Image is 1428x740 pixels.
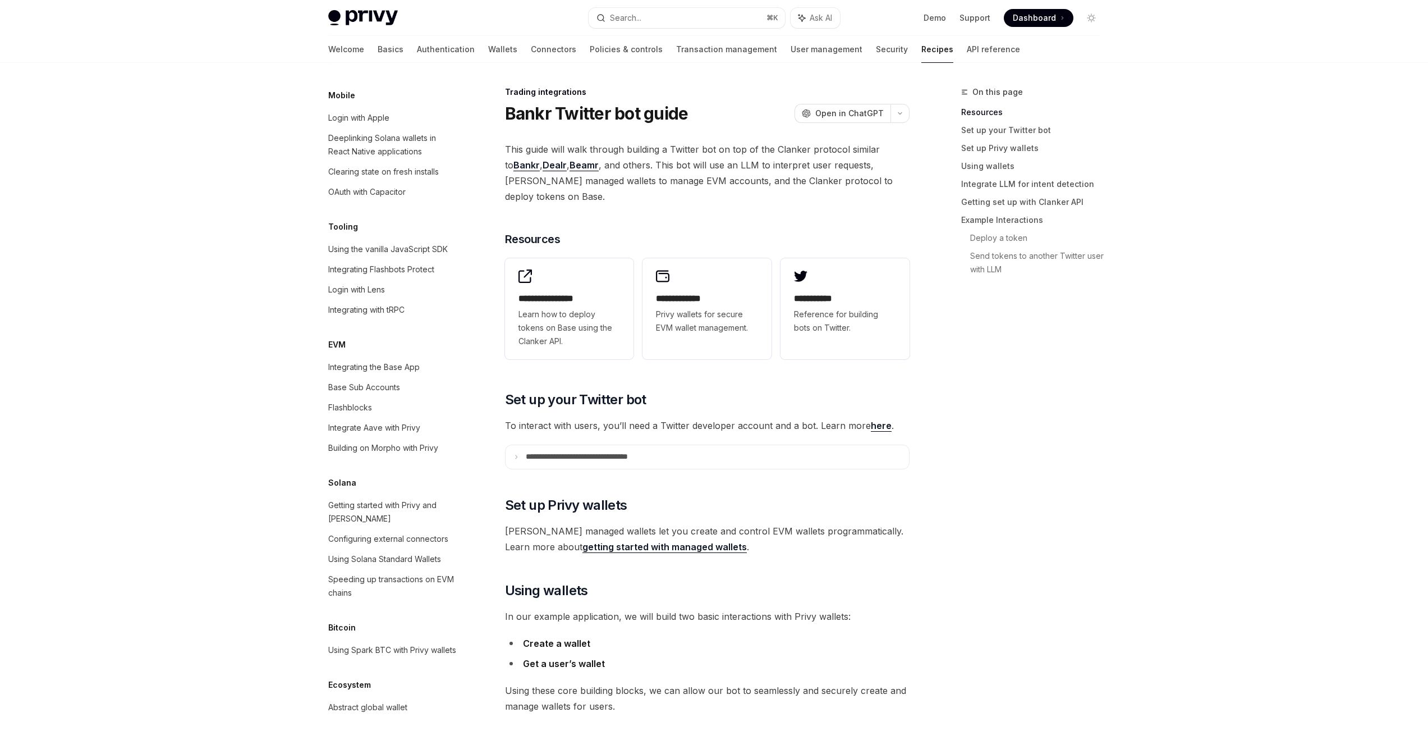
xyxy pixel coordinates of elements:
a: Flashblocks [319,398,463,418]
div: Deeplinking Solana wallets in React Native applications [328,131,456,158]
a: Login with Apple [319,108,463,128]
a: Policies & controls [590,36,663,63]
a: **** **** *Reference for building bots on Twitter. [780,258,910,359]
button: Toggle dark mode [1082,9,1100,27]
a: API reference [967,36,1020,63]
button: Search...⌘K [589,8,785,28]
a: Integrate Aave with Privy [319,418,463,438]
span: Dashboard [1013,12,1056,24]
a: Bankr [513,159,540,171]
strong: Get a user’s wallet [523,658,605,669]
a: Set up your Twitter bot [961,121,1109,139]
a: Speeding up transactions on EVM chains [319,569,463,603]
a: **** **** **** *Learn how to deploy tokens on Base using the Clanker API. [505,258,634,359]
a: Integrating the Base App [319,357,463,377]
a: Using Spark BTC with Privy wallets [319,640,463,660]
div: Integrating with tRPC [328,303,405,317]
a: Resources [961,103,1109,121]
a: here [871,420,892,432]
a: Configuring external connectors [319,529,463,549]
span: Using wallets [505,582,588,600]
a: Deploy a token [970,229,1109,247]
div: Flashblocks [328,401,372,414]
div: Building on Morpho with Privy [328,441,438,455]
div: Search... [610,11,641,25]
div: Speeding up transactions on EVM chains [328,573,456,600]
div: Login with Lens [328,283,385,296]
h5: Ecosystem [328,678,371,692]
a: Abstract global wallet [319,697,463,718]
span: This guide will walk through building a Twitter bot on top of the Clanker protocol similar to , ,... [505,141,910,204]
div: Integrating the Base App [328,360,420,374]
a: Using Solana Standard Wallets [319,549,463,569]
span: On this page [972,85,1023,99]
a: Using wallets [961,157,1109,175]
span: Learn how to deploy tokens on Base using the Clanker API. [518,308,621,348]
div: OAuth with Capacitor [328,185,406,199]
a: Integrating with tRPC [319,300,463,320]
a: Using the vanilla JavaScript SDK [319,239,463,259]
span: To interact with users, you’ll need a Twitter developer account and a bot. Learn more . [505,418,910,433]
a: Basics [378,36,403,63]
a: Getting set up with Clanker API [961,193,1109,211]
strong: Create a wallet [523,638,590,649]
h5: Mobile [328,89,355,102]
a: Connectors [531,36,576,63]
a: Support [959,12,990,24]
a: **** **** ***Privy wallets for secure EVM wallet management. [642,258,772,359]
a: Dashboard [1004,9,1073,27]
button: Open in ChatGPT [795,104,890,123]
h5: Bitcoin [328,621,356,634]
a: Getting started with Privy and [PERSON_NAME] [319,495,463,529]
div: Integrate Aave with Privy [328,421,420,435]
span: [PERSON_NAME] managed wallets let you create and control EVM wallets programmatically. Learn more... [505,523,910,555]
button: Ask AI [791,8,840,28]
div: Integrating Flashbots Protect [328,263,434,276]
span: Ask AI [810,12,832,24]
span: Open in ChatGPT [815,108,884,119]
span: Set up Privy wallets [505,496,627,514]
div: Getting started with Privy and [PERSON_NAME] [328,499,456,526]
span: Using these core building blocks, we can allow our bot to seamlessly and securely create and mana... [505,683,910,714]
span: In our example application, we will build two basic interactions with Privy wallets: [505,609,910,624]
a: Login with Lens [319,280,463,300]
div: Clearing state on fresh installs [328,165,439,179]
div: Login with Apple [328,111,389,125]
span: ⌘ K [766,13,778,22]
div: Trading integrations [505,86,910,98]
a: Set up Privy wallets [961,139,1109,157]
a: Integrate LLM for intent detection [961,175,1109,193]
a: Welcome [328,36,364,63]
span: Resources [505,231,561,247]
div: Configuring external connectors [328,532,448,546]
div: Abstract global wallet [328,701,407,714]
a: Security [876,36,908,63]
a: Beamr [570,159,599,171]
a: Deeplinking Solana wallets in React Native applications [319,128,463,162]
a: Recipes [921,36,953,63]
div: Base Sub Accounts [328,381,400,394]
a: Example Interactions [961,211,1109,229]
h5: Solana [328,476,356,490]
span: Privy wallets for secure EVM wallet management. [656,308,758,335]
h5: EVM [328,338,346,351]
a: Authentication [417,36,475,63]
a: Send tokens to another Twitter user with LLM [970,247,1109,278]
span: Set up your Twitter bot [505,391,646,409]
a: Building on Morpho with Privy [319,438,463,458]
a: Dealr [543,159,567,171]
div: Using Solana Standard Wallets [328,552,441,566]
a: OAuth with Capacitor [319,182,463,202]
h1: Bankr Twitter bot guide [505,103,688,124]
h5: Tooling [328,220,358,234]
img: light logo [328,10,398,26]
div: Using the vanilla JavaScript SDK [328,243,448,256]
a: Transaction management [676,36,777,63]
a: Integrating Flashbots Protect [319,259,463,280]
a: Clearing state on fresh installs [319,162,463,182]
a: getting started with managed wallets [582,541,747,553]
a: Wallets [488,36,517,63]
div: Using Spark BTC with Privy wallets [328,643,456,657]
a: User management [791,36,862,63]
a: Demo [924,12,946,24]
